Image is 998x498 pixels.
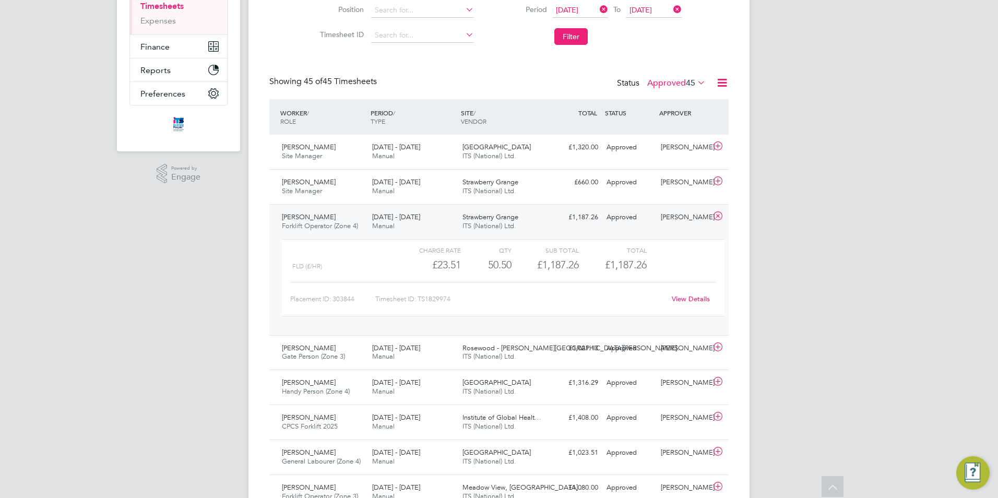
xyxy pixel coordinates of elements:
[602,479,657,496] div: Approved
[130,35,227,58] button: Finance
[462,413,541,422] span: Institute of Global Healt…
[548,409,602,426] div: £1,408.00
[462,483,585,492] span: Meadow View, [GEOGRAPHIC_DATA]…
[500,5,547,14] label: Period
[462,221,516,230] span: ITS (National) Ltd.
[657,209,711,226] div: [PERSON_NAME]
[548,444,602,461] div: £1,023.51
[548,139,602,156] div: £1,320.00
[375,291,665,307] div: Timesheet ID: TS1829974
[157,164,201,184] a: Powered byEngage
[171,173,200,182] span: Engage
[282,221,358,230] span: Forklift Operator (Zone 4)
[548,174,602,191] div: £660.00
[686,78,695,88] span: 45
[579,244,646,256] div: Total
[304,76,377,87] span: 45 Timesheets
[140,89,185,99] span: Preferences
[610,3,624,16] span: To
[282,343,336,352] span: [PERSON_NAME]
[462,143,531,151] span: [GEOGRAPHIC_DATA]
[512,244,579,256] div: Sub Total
[269,76,379,87] div: Showing
[171,164,200,173] span: Powered by
[282,413,336,422] span: [PERSON_NAME]
[140,16,176,26] a: Expenses
[372,221,395,230] span: Manual
[278,103,368,131] div: WORKER
[171,116,186,133] img: itsconstruction-logo-retina.png
[282,143,336,151] span: [PERSON_NAME]
[462,378,531,387] span: [GEOGRAPHIC_DATA]
[372,422,395,431] span: Manual
[602,103,657,122] div: STATUS
[282,151,322,160] span: Site Manager
[372,387,395,396] span: Manual
[282,387,350,396] span: Handy Person (Zone 4)
[282,177,336,186] span: [PERSON_NAME]
[129,116,228,133] a: Go to home page
[372,186,395,195] span: Manual
[282,186,322,195] span: Site Manager
[602,374,657,392] div: Approved
[282,352,345,361] span: Gate Person (Zone 3)
[548,374,602,392] div: £1,316.29
[462,448,531,457] span: [GEOGRAPHIC_DATA]
[602,139,657,156] div: Approved
[647,78,706,88] label: Approved
[371,3,474,18] input: Search for...
[394,256,461,274] div: £23.51
[657,374,711,392] div: [PERSON_NAME]
[461,256,512,274] div: 50.50
[462,151,516,160] span: ITS (National) Ltd.
[282,483,336,492] span: [PERSON_NAME]
[657,103,711,122] div: APPROVER
[140,42,170,52] span: Finance
[282,448,336,457] span: [PERSON_NAME]
[548,479,602,496] div: £1,080.00
[317,5,364,14] label: Position
[372,352,395,361] span: Manual
[602,209,657,226] div: Approved
[372,343,420,352] span: [DATE] - [DATE]
[657,444,711,461] div: [PERSON_NAME]
[462,212,518,221] span: Strawberry Grange
[372,212,420,221] span: [DATE] - [DATE]
[462,457,516,466] span: ITS (National) Ltd.
[304,76,323,87] span: 45 of
[473,109,476,117] span: /
[458,103,549,131] div: SITE
[602,444,657,461] div: Approved
[657,409,711,426] div: [PERSON_NAME]
[372,151,395,160] span: Manual
[140,65,171,75] span: Reports
[605,258,647,271] span: £1,187.26
[657,174,711,191] div: [PERSON_NAME]
[548,340,602,357] div: £1,021.13
[372,143,420,151] span: [DATE] - [DATE]
[130,58,227,81] button: Reports
[657,139,711,156] div: [PERSON_NAME]
[282,378,336,387] span: [PERSON_NAME]
[602,340,657,357] div: Approved
[548,209,602,226] div: £1,187.26
[657,479,711,496] div: [PERSON_NAME]
[372,457,395,466] span: Manual
[462,352,516,361] span: ITS (National) Ltd.
[512,256,579,274] div: £1,187.26
[657,340,711,357] div: [PERSON_NAME]
[629,5,652,15] span: [DATE]
[282,457,361,466] span: General Labourer (Zone 4)
[292,263,322,270] span: FLD (£/HR)
[462,422,516,431] span: ITS (National) Ltd.
[372,378,420,387] span: [DATE] - [DATE]
[462,387,516,396] span: ITS (National) Ltd.
[371,28,474,43] input: Search for...
[462,177,518,186] span: Strawberry Grange
[282,212,336,221] span: [PERSON_NAME]
[461,117,486,125] span: VENDOR
[282,422,338,431] span: CPCS Forklift 2025
[602,409,657,426] div: Approved
[602,174,657,191] div: Approved
[672,294,710,303] a: View Details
